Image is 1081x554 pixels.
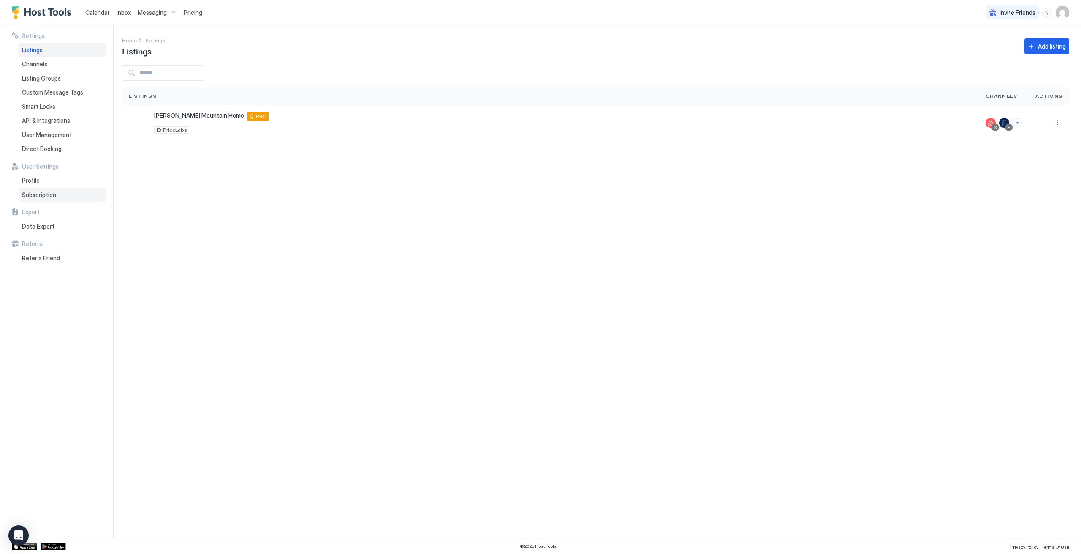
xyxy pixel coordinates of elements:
[1042,542,1069,551] a: Terms Of Use
[1024,38,1069,54] button: Add listing
[19,114,106,128] a: API & Integrations
[8,525,29,546] div: Open Intercom Messenger
[117,9,131,16] span: Inbox
[22,117,70,124] span: API & Integrations
[19,188,106,202] a: Subscription
[22,191,56,199] span: Subscription
[19,251,106,265] a: Refer a Friend
[19,85,106,100] a: Custom Message Tags
[1010,544,1038,549] span: Privacy Policy
[41,543,66,550] a: Google Play Store
[184,9,202,16] span: Pricing
[22,89,83,96] span: Custom Message Tags
[22,46,43,54] span: Listings
[122,35,137,44] a: Home
[256,113,267,120] span: PRO
[22,177,40,184] span: Profile
[1035,92,1062,100] span: Actions
[154,112,244,119] span: [PERSON_NAME] Mountain Home
[19,71,106,86] a: Listing Groups
[19,219,106,234] a: Data Export
[129,112,149,132] div: listing image
[85,8,110,17] a: Calendar
[145,35,166,44] a: Settings
[1042,544,1069,549] span: Terms Of Use
[12,543,37,550] a: App Store
[122,35,137,44] div: Breadcrumb
[22,32,45,40] span: Settings
[22,103,55,111] span: Smart Locks
[22,163,59,170] span: User Settings
[22,60,47,68] span: Channels
[19,43,106,57] a: Listings
[145,35,166,44] div: Breadcrumb
[520,543,557,549] span: © 2025 Host Tools
[12,6,75,19] a: Host Tools Logo
[1056,6,1069,19] div: User profile
[19,100,106,114] a: Smart Locks
[145,37,166,43] span: Settings
[122,37,137,43] span: Home
[19,57,106,71] a: Channels
[19,128,106,142] a: User Management
[22,223,54,230] span: Data Export
[19,173,106,188] a: Profile
[1052,118,1062,128] button: More options
[22,145,62,153] span: Direct Booking
[1010,542,1038,551] a: Privacy Policy
[136,66,204,80] input: Input Field
[986,92,1018,100] span: Channels
[1042,8,1052,18] div: menu
[22,131,72,139] span: User Management
[138,9,167,16] span: Messaging
[1038,42,1066,51] div: Add listing
[22,75,61,82] span: Listing Groups
[22,254,60,262] span: Refer a Friend
[1052,118,1062,128] div: menu
[117,8,131,17] a: Inbox
[85,9,110,16] span: Calendar
[22,208,40,216] span: Export
[1000,9,1035,16] span: Invite Friends
[22,240,44,248] span: Referral
[122,44,152,57] span: Listings
[129,92,157,100] span: Listings
[1013,118,1022,127] button: Connect channels
[19,142,106,156] a: Direct Booking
